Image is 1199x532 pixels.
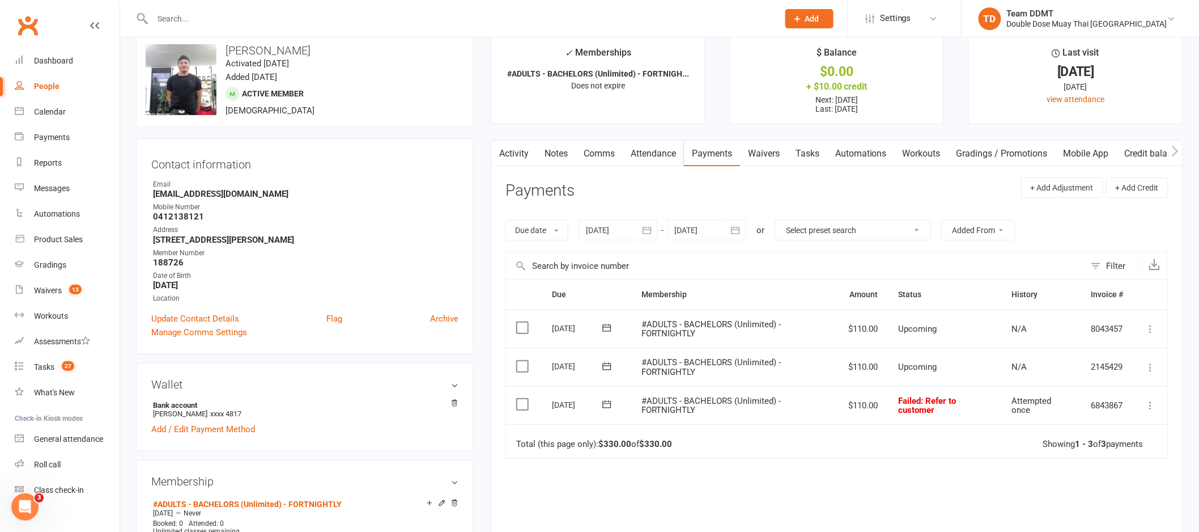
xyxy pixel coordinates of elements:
strong: [STREET_ADDRESS][PERSON_NAME] [153,235,458,245]
a: Tasks [788,141,827,167]
th: Membership [631,280,839,309]
span: N/A [1011,324,1027,334]
span: [DATE] [153,509,173,517]
strong: Bank account [153,401,453,409]
a: Notes [537,141,576,167]
a: What's New [15,380,120,406]
button: Add [785,9,834,28]
span: 13 [69,285,82,294]
a: Archive [430,312,458,326]
div: Product Sales [34,235,83,244]
th: History [1001,280,1081,309]
span: Upcoming [899,324,937,334]
a: Calendar [15,99,120,125]
div: Member Number [153,248,458,259]
strong: 1 - 3 [1075,439,1094,449]
a: Waivers [740,141,788,167]
li: [PERSON_NAME] [151,399,458,420]
time: Added [DATE] [226,72,277,82]
a: Clubworx [14,11,42,40]
div: $ Balance [817,45,857,66]
a: Attendance [623,141,684,167]
span: Upcoming [899,362,937,372]
div: Date of Birth [153,271,458,281]
div: Assessments [34,337,90,346]
span: 3 [35,493,44,503]
a: Product Sales [15,227,120,252]
span: Failed [899,396,956,416]
th: Invoice # [1081,280,1134,309]
div: Double Dose Muay Thai [GEOGRAPHIC_DATA] [1007,19,1167,29]
a: People [15,74,120,99]
p: Next: [DATE] Last: [DATE] [741,95,934,113]
div: General attendance [34,434,103,444]
div: [DATE] [979,66,1172,78]
div: Class check-in [34,485,84,495]
span: Add [805,14,819,23]
a: Assessments [15,329,120,354]
div: Address [153,225,458,235]
div: [DATE] [552,396,604,413]
div: [DATE] [979,81,1172,93]
div: or [756,223,764,237]
div: Team DDMT [1007,9,1167,19]
button: + Add Adjustment [1021,178,1103,198]
span: #ADULTS - BACHELORS (Unlimited) - FORTNIGHTLY [641,396,781,416]
time: Activated [DATE] [226,58,289,69]
div: Mobile Number [153,202,458,213]
a: Gradings [15,252,120,278]
a: Comms [576,141,623,167]
div: + $10.00 credit [741,81,934,92]
input: Search by invoice number [506,252,1085,280]
button: Filter [1085,252,1141,280]
span: Active member [242,89,304,98]
span: Never [184,509,201,517]
button: Added From [941,220,1015,240]
td: $110.00 [839,386,888,425]
button: Due date [505,220,568,240]
th: Status [888,280,1002,309]
span: N/A [1011,362,1027,372]
a: Gradings / Promotions [949,141,1056,167]
strong: 188726 [153,257,458,268]
div: Total (this page only): of [516,440,672,449]
a: Roll call [15,452,120,478]
div: Dashboard [34,56,73,65]
a: General attendance kiosk mode [15,427,120,452]
a: Activity [491,141,537,167]
div: Payments [34,133,70,142]
a: Class kiosk mode [15,478,120,503]
h3: Wallet [151,378,458,391]
h3: Payments [505,182,575,200]
div: Email [153,179,458,190]
div: Showing of payments [1043,440,1143,449]
div: $0.00 [741,66,934,78]
h3: [PERSON_NAME] [146,44,464,57]
button: + Add Credit [1106,178,1168,198]
a: Workouts [15,303,120,329]
div: Waivers [34,286,62,295]
div: Workouts [34,311,68,320]
th: Amount [839,280,888,309]
div: Filter [1107,259,1126,273]
a: Dashboard [15,48,120,74]
div: TD [979,7,1001,30]
span: : Refer to customer [899,396,956,416]
a: Mobile App [1056,141,1117,167]
div: People [34,82,59,91]
input: Search... [149,11,771,27]
th: Due [542,280,631,309]
a: view attendance [1047,95,1105,104]
h3: Membership [151,475,458,488]
strong: [DATE] [153,280,458,290]
a: Waivers 13 [15,278,120,303]
strong: [EMAIL_ADDRESS][DOMAIN_NAME] [153,189,458,199]
strong: 0412138121 [153,212,458,222]
a: Manage Comms Settings [151,326,247,339]
a: Reports [15,150,120,176]
td: 6843867 [1081,386,1134,425]
div: [DATE] [552,319,604,337]
a: Payments [684,141,740,167]
span: Attempted once [1011,396,1051,416]
span: #ADULTS - BACHELORS (Unlimited) - FORTNIGHTLY [641,357,781,377]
